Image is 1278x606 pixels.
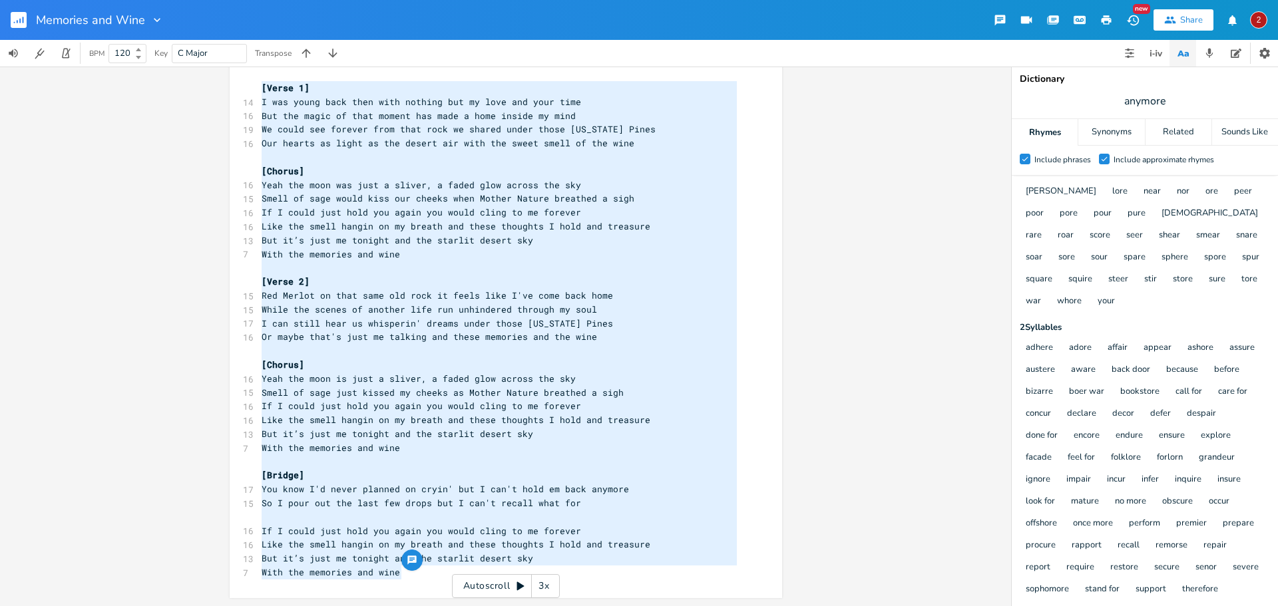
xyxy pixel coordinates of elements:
button: sore [1058,252,1075,263]
button: assure [1229,343,1255,354]
button: folklore [1111,452,1141,464]
span: With the memories and wine [262,248,400,260]
button: feel for [1068,452,1095,464]
button: roar [1058,230,1074,241]
div: 2WaterMatt [1250,11,1267,29]
button: repair [1203,540,1227,551]
button: square [1026,274,1052,285]
div: 2 Syllable s [1020,323,1270,332]
button: ignore [1026,474,1050,486]
button: no more [1115,496,1146,508]
span: Like the smell hangin on my breath and these thoughts I hold and treasure [262,220,650,232]
button: stir [1144,274,1157,285]
button: facade [1026,452,1052,464]
button: back door [1112,365,1150,376]
button: obscure [1162,496,1193,508]
button: before [1214,365,1239,376]
button: care for [1218,386,1247,398]
button: support [1136,584,1166,595]
button: ashore [1187,343,1213,354]
button: premier [1176,518,1207,530]
button: because [1166,365,1198,376]
span: With the memories and wine [262,442,400,454]
button: adhere [1026,343,1053,354]
button: therefore [1182,584,1218,595]
div: 3x [532,574,556,598]
div: Related [1146,119,1211,146]
button: sophomore [1026,584,1069,595]
button: defer [1150,408,1171,420]
button: grandeur [1199,452,1235,464]
button: require [1066,562,1094,573]
button: occur [1209,496,1229,508]
button: done for [1026,430,1058,442]
button: offshore [1026,518,1057,530]
button: whore [1057,296,1082,307]
button: spur [1242,252,1259,263]
button: affair [1108,343,1128,354]
button: prepare [1223,518,1254,530]
button: call for [1175,386,1202,398]
div: Sounds Like [1212,119,1278,146]
span: But the magic of that moment has made a home inside my mind [262,110,576,122]
button: aware [1071,365,1096,376]
button: sure [1209,274,1225,285]
span: Or maybe that's just me talking and these memories and the wine [262,331,597,343]
button: Share [1154,9,1213,31]
span: While the scenes of another life run unhindered through my soul [262,303,597,315]
button: concur [1026,408,1051,420]
button: impair [1066,474,1091,486]
button: senor [1195,562,1217,573]
span: You know I'd never planned on cryin' but I can't hold em back anymore [262,483,629,495]
span: Yeah the moon is just a sliver, a faded glow across the sky [262,373,576,384]
button: [PERSON_NAME] [1026,186,1096,198]
button: lore [1112,186,1128,198]
button: mature [1071,496,1099,508]
button: infer [1142,474,1159,486]
span: [Verse 1] [262,82,310,94]
button: stand for [1085,584,1120,595]
span: Like the smell hangin on my breath and these thoughts I hold and treasure [262,538,650,550]
button: declare [1067,408,1096,420]
span: But it’s just me tonight and the starlit desert sky [262,552,533,564]
span: Our hearts as light as the desert air with the sweet smell of the wine [262,137,634,149]
button: pour [1094,208,1112,220]
div: Include approximate rhymes [1114,156,1214,164]
button: remorse [1156,540,1187,551]
span: Red Merlot on that same old rock it feels like I've come back home [262,289,613,301]
button: seer [1126,230,1143,241]
button: nor [1177,186,1189,198]
button: forlorn [1157,452,1183,464]
span: If I could just hold you again you would cling to me forever [262,525,581,537]
span: C Major [178,47,208,59]
button: shear [1159,230,1180,241]
span: So I pour out the last few drops but I can't recall what for [262,497,581,509]
span: If I could just hold you again you would cling to me forever [262,206,581,218]
button: inquire [1175,474,1201,486]
button: restore [1110,562,1138,573]
button: near [1144,186,1161,198]
button: once more [1073,518,1113,530]
div: Rhymes [1012,119,1078,146]
span: anymore [1124,94,1166,109]
button: peer [1234,186,1252,198]
div: Key [154,49,168,57]
button: snare [1236,230,1257,241]
button: spare [1124,252,1146,263]
button: procure [1026,540,1056,551]
button: steer [1108,274,1128,285]
div: Include phrases [1034,156,1091,164]
span: [Bridge] [262,469,304,481]
button: adore [1069,343,1092,354]
span: If I could just hold you again you would cling to me forever [262,400,581,412]
span: I can still hear us whisperin' dreams under those [US_STATE] Pines [262,317,613,329]
span: Yeah the moon was just a sliver, a faded glow across the sky [262,179,581,191]
button: insure [1217,474,1241,486]
button: rapport [1072,540,1102,551]
button: [DEMOGRAPHIC_DATA] [1162,208,1258,220]
span: Smell of sage just kissed my cheeks as Mother Nature breathed a sigh [262,386,624,398]
button: war [1026,296,1041,307]
button: pure [1128,208,1146,220]
span: But it’s just me tonight and the starlit desert sky [262,428,533,440]
button: boer war [1069,386,1104,398]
